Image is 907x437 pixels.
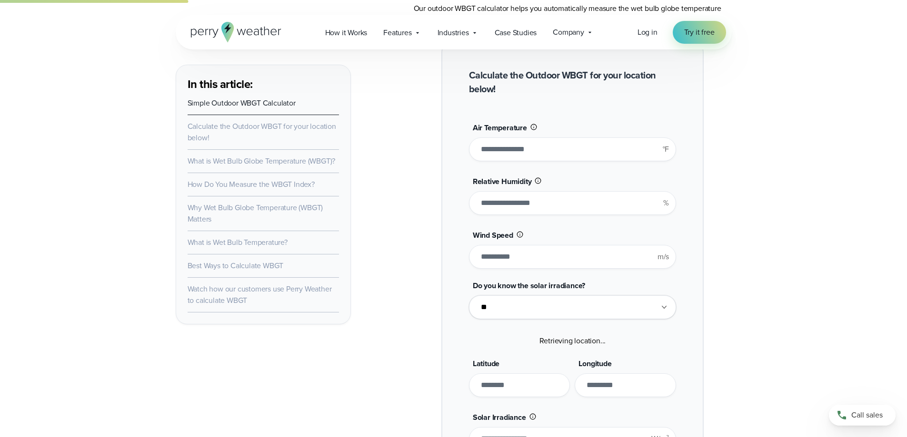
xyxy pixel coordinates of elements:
[487,23,545,42] a: Case Studies
[383,27,411,39] span: Features
[673,21,726,44] a: Try it free
[473,358,499,369] span: Latitude
[188,260,284,271] a: Best Ways to Calculate WBGT
[469,68,676,96] h2: Calculate the Outdoor WBGT for your location below!
[473,176,532,187] span: Relative Humidity
[188,97,296,108] a: Simple Outdoor WBGT Calculator
[539,335,606,346] span: Retrieving location...
[188,77,339,92] h3: In this article:
[325,27,368,39] span: How it Works
[473,122,527,133] span: Air Temperature
[684,27,715,38] span: Try it free
[188,202,323,224] a: Why Wet Bulb Globe Temperature (WBGT) Matters
[553,27,584,38] span: Company
[578,358,611,369] span: Longitude
[495,27,537,39] span: Case Studies
[188,155,336,166] a: What is Wet Bulb Globe Temperature (WBGT)?
[188,283,332,306] a: Watch how our customers use Perry Weather to calculate WBGT
[188,179,315,190] a: How Do You Measure the WBGT Index?
[829,405,896,426] a: Call sales
[188,237,288,248] a: What is Wet Bulb Temperature?
[851,409,883,421] span: Call sales
[188,121,336,143] a: Calculate the Outdoor WBGT for your location below!
[638,27,658,38] a: Log in
[473,412,526,423] span: Solar Irradiance
[414,3,732,26] p: Our outdoor WBGT calculator helps you automatically measure the wet bulb globe temperature quickl...
[473,280,585,291] span: Do you know the solar irradiance?
[317,23,376,42] a: How it Works
[438,27,469,39] span: Industries
[473,230,513,241] span: Wind Speed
